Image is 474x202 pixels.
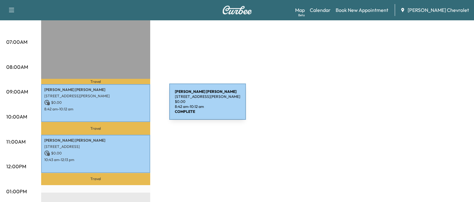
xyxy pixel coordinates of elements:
[44,144,147,149] p: [STREET_ADDRESS]
[41,79,150,84] p: Travel
[336,6,388,14] a: Book New Appointment
[44,150,147,156] p: $ 0.00
[408,6,469,14] span: [PERSON_NAME] Chevrolet
[6,138,26,145] p: 11:00AM
[295,6,305,14] a: MapBeta
[44,157,147,162] p: 10:43 am - 12:13 pm
[6,88,28,95] p: 09:00AM
[44,138,147,143] p: [PERSON_NAME] [PERSON_NAME]
[6,113,27,120] p: 10:00AM
[6,163,26,170] p: 12:00PM
[6,38,27,46] p: 07:00AM
[6,188,27,195] p: 01:00PM
[44,93,147,98] p: [STREET_ADDRESS][PERSON_NAME]
[6,63,28,71] p: 08:00AM
[44,87,147,92] p: [PERSON_NAME] [PERSON_NAME]
[41,173,150,185] p: Travel
[298,13,305,18] div: Beta
[41,122,150,135] p: Travel
[222,6,252,14] img: Curbee Logo
[44,100,147,105] p: $ 0.00
[44,107,147,112] p: 8:42 am - 10:12 am
[310,6,331,14] a: Calendar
